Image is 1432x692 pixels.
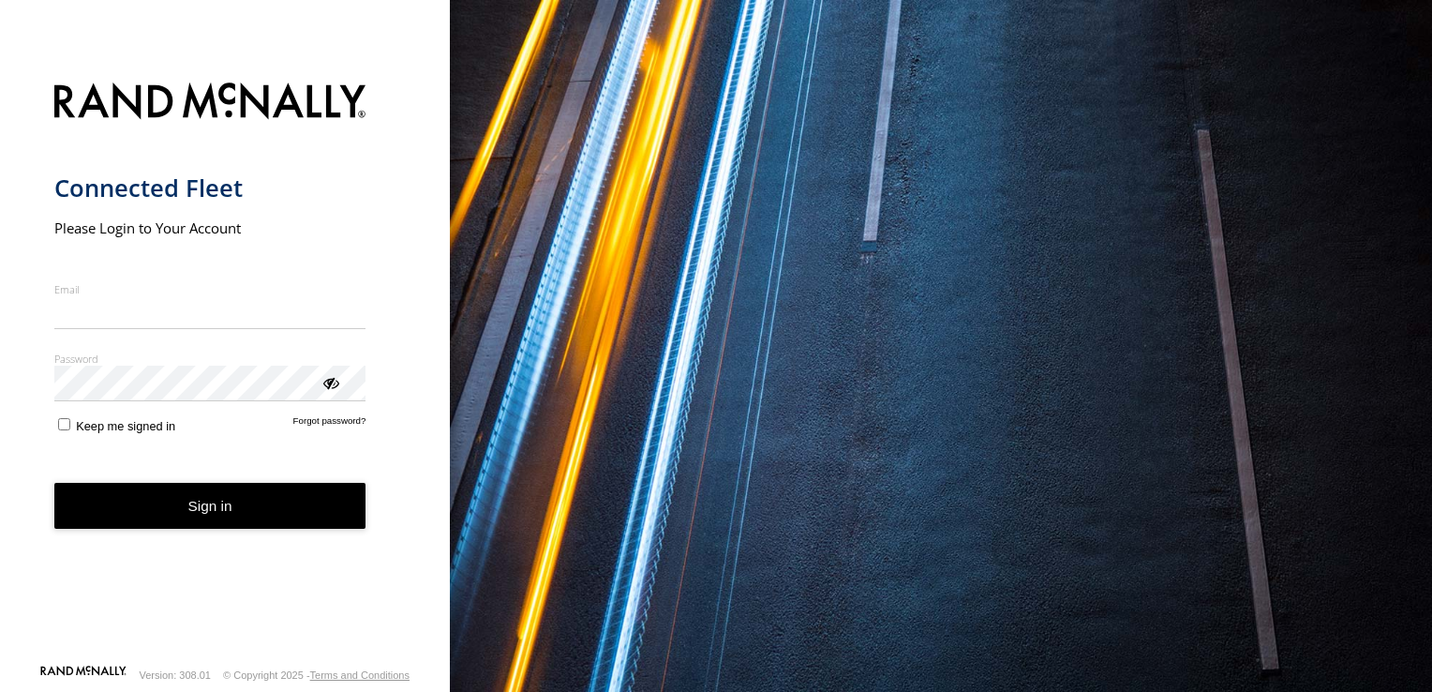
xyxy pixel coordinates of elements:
[54,71,396,664] form: main
[310,669,410,681] a: Terms and Conditions
[54,483,366,529] button: Sign in
[321,372,339,391] div: ViewPassword
[54,218,366,237] h2: Please Login to Your Account
[54,352,366,366] label: Password
[54,79,366,127] img: Rand McNally
[58,418,70,430] input: Keep me signed in
[54,282,366,296] label: Email
[54,173,366,203] h1: Connected Fleet
[140,669,211,681] div: Version: 308.01
[40,666,127,684] a: Visit our Website
[293,415,366,433] a: Forgot password?
[76,419,175,433] span: Keep me signed in
[223,669,410,681] div: © Copyright 2025 -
